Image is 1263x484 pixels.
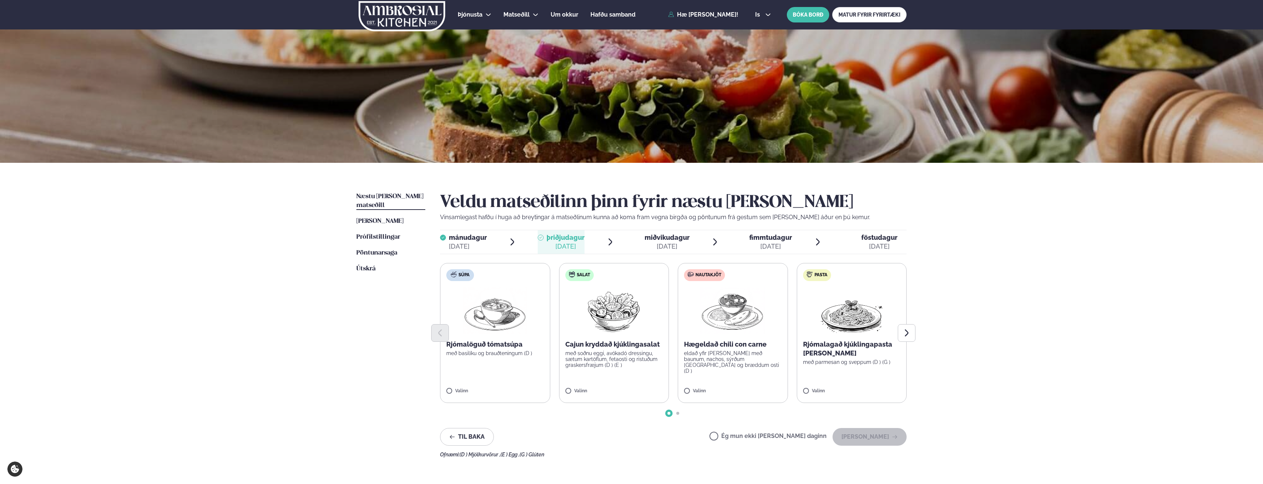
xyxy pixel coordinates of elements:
span: Hafðu samband [590,11,635,18]
p: með parmesan og sveppum (D ) (G ) [803,359,901,365]
span: Go to slide 2 [676,412,679,415]
img: salad.svg [569,271,575,277]
div: [DATE] [645,242,690,251]
button: [PERSON_NAME] [833,428,907,446]
button: is [749,12,777,18]
a: Pöntunarsaga [356,249,397,257]
p: Cajun kryddað kjúklingasalat [565,340,663,349]
img: logo [358,1,446,31]
span: Um okkur [551,11,578,18]
img: Curry-Rice-Naan.png [700,287,765,334]
span: þriðjudagur [547,234,585,241]
div: [DATE] [547,242,585,251]
a: Prófílstillingar [356,233,400,242]
span: fimmtudagur [749,234,792,241]
span: miðvikudagur [645,234,690,241]
img: Salad.png [581,287,646,334]
p: Hægeldað chili con carne [684,340,782,349]
a: Matseðill [503,10,530,19]
p: Rjómalöguð tómatsúpa [446,340,544,349]
img: pasta.svg [807,271,813,277]
span: (D ) Mjólkurvörur , [460,452,500,457]
a: [PERSON_NAME] [356,217,404,226]
img: Spagetti.png [819,287,884,334]
span: Útskrá [356,266,376,272]
div: Ofnæmi: [440,452,907,457]
span: [PERSON_NAME] [356,218,404,224]
span: Súpa [458,272,470,278]
span: is [755,12,762,18]
button: Next slide [898,324,915,342]
a: Hæ [PERSON_NAME]! [668,11,738,18]
div: [DATE] [861,242,897,251]
p: með soðnu eggi, avókadó dressingu, sætum kartöflum, fetaosti og ristuðum graskersfræjum (D ) (E ) [565,350,663,368]
button: Til baka [440,428,494,446]
a: MATUR FYRIR FYRIRTÆKI [832,7,907,22]
p: eldað yfir [PERSON_NAME] með baunum, nachos, sýrðum [GEOGRAPHIC_DATA] og bræddum osti (D ) [684,350,782,374]
button: Previous slide [431,324,449,342]
img: beef.svg [688,271,694,277]
span: Næstu [PERSON_NAME] matseðill [356,193,423,208]
img: soup.svg [451,271,457,277]
span: Matseðill [503,11,530,18]
div: [DATE] [749,242,792,251]
a: Næstu [PERSON_NAME] matseðill [356,192,425,210]
span: Prófílstillingar [356,234,400,240]
span: Go to slide 1 [667,412,670,415]
span: (G ) Glúten [520,452,544,457]
a: Útskrá [356,264,376,273]
span: Nautakjöt [695,272,721,278]
button: BÓKA BORÐ [787,7,829,22]
a: Þjónusta [458,10,482,19]
div: [DATE] [449,242,487,251]
span: mánudagur [449,234,487,241]
a: Cookie settings [7,462,22,477]
a: Hafðu samband [590,10,635,19]
p: Rjómalagað kjúklingapasta [PERSON_NAME] [803,340,901,358]
span: föstudagur [861,234,897,241]
span: Pöntunarsaga [356,250,397,256]
h2: Veldu matseðilinn þinn fyrir næstu [PERSON_NAME] [440,192,907,213]
span: Pasta [814,272,827,278]
span: (E ) Egg , [500,452,520,457]
p: með basilíku og brauðteningum (D ) [446,350,544,356]
span: Salat [577,272,590,278]
a: Um okkur [551,10,578,19]
p: Vinsamlegast hafðu í huga að breytingar á matseðlinum kunna að koma fram vegna birgða og pöntunum... [440,213,907,222]
span: Þjónusta [458,11,482,18]
img: Soup.png [463,287,527,334]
